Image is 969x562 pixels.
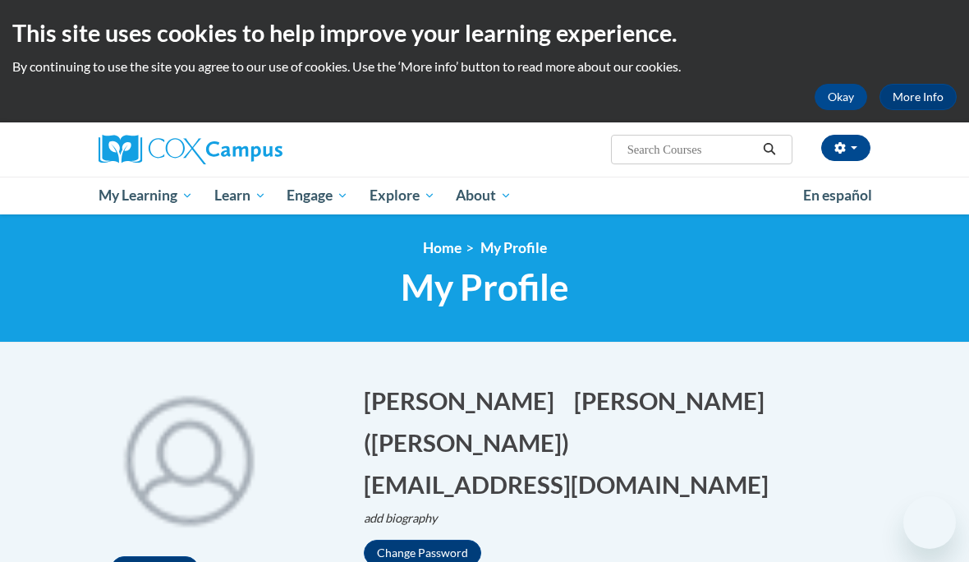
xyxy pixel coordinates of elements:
iframe: Button to launch messaging window [903,496,956,549]
a: Home [423,239,462,256]
button: Search [757,140,782,159]
span: My Profile [401,265,569,309]
button: Edit first name [364,384,565,417]
span: Learn [214,186,266,205]
i: add biography [364,511,438,525]
a: About [446,177,523,214]
span: En español [803,187,872,204]
img: profile avatar [99,367,279,548]
span: Explore [370,186,435,205]
a: My Learning [88,177,204,214]
button: Account Settings [821,135,870,161]
input: Search Courses [626,140,757,159]
span: My Learning [99,186,193,205]
button: Edit biography [364,509,451,527]
button: Okay [815,84,867,110]
span: Engage [287,186,348,205]
button: Edit screen name [364,426,580,459]
a: Explore [359,177,446,214]
h2: This site uses cookies to help improve your learning experience. [12,16,957,49]
div: Main menu [86,177,883,214]
span: About [456,186,512,205]
p: By continuing to use the site you agree to our use of cookies. Use the ‘More info’ button to read... [12,58,957,76]
a: Engage [276,177,359,214]
a: Learn [204,177,277,214]
button: Edit email address [364,468,779,501]
img: Cox Campus [99,135,282,164]
div: Click to change the profile picture [99,367,279,548]
button: Edit last name [574,384,775,417]
a: En español [792,178,883,213]
span: My Profile [480,239,547,256]
a: More Info [879,84,957,110]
